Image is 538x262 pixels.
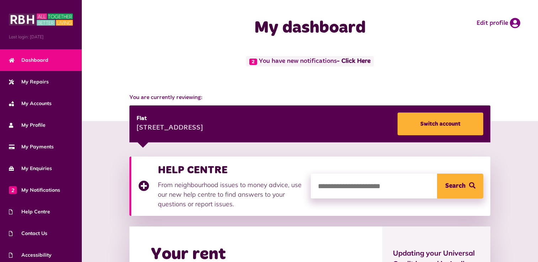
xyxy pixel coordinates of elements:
[9,165,52,172] span: My Enquiries
[137,114,203,123] div: Flat
[398,113,483,135] a: Switch account
[9,56,48,64] span: Dashboard
[9,12,73,27] img: MyRBH
[9,121,46,129] span: My Profile
[129,93,491,102] span: You are currently reviewing:
[445,174,465,198] span: Search
[9,230,47,237] span: Contact Us
[9,251,52,259] span: Accessibility
[9,100,52,107] span: My Accounts
[158,180,304,209] p: From neighbourhood issues to money advice, use our new help centre to find answers to your questi...
[203,18,417,38] h1: My dashboard
[9,208,50,215] span: Help Centre
[9,143,54,151] span: My Payments
[437,174,483,198] button: Search
[158,164,304,176] h3: HELP CENTRE
[246,56,373,66] span: You have new notifications
[137,123,203,133] div: [STREET_ADDRESS]
[337,58,371,65] a: - Click Here
[249,59,257,65] span: 2
[9,186,17,194] span: 2
[9,34,73,40] span: Last login: [DATE]
[9,78,49,86] span: My Repairs
[9,186,60,194] span: My Notifications
[476,18,520,28] a: Edit profile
